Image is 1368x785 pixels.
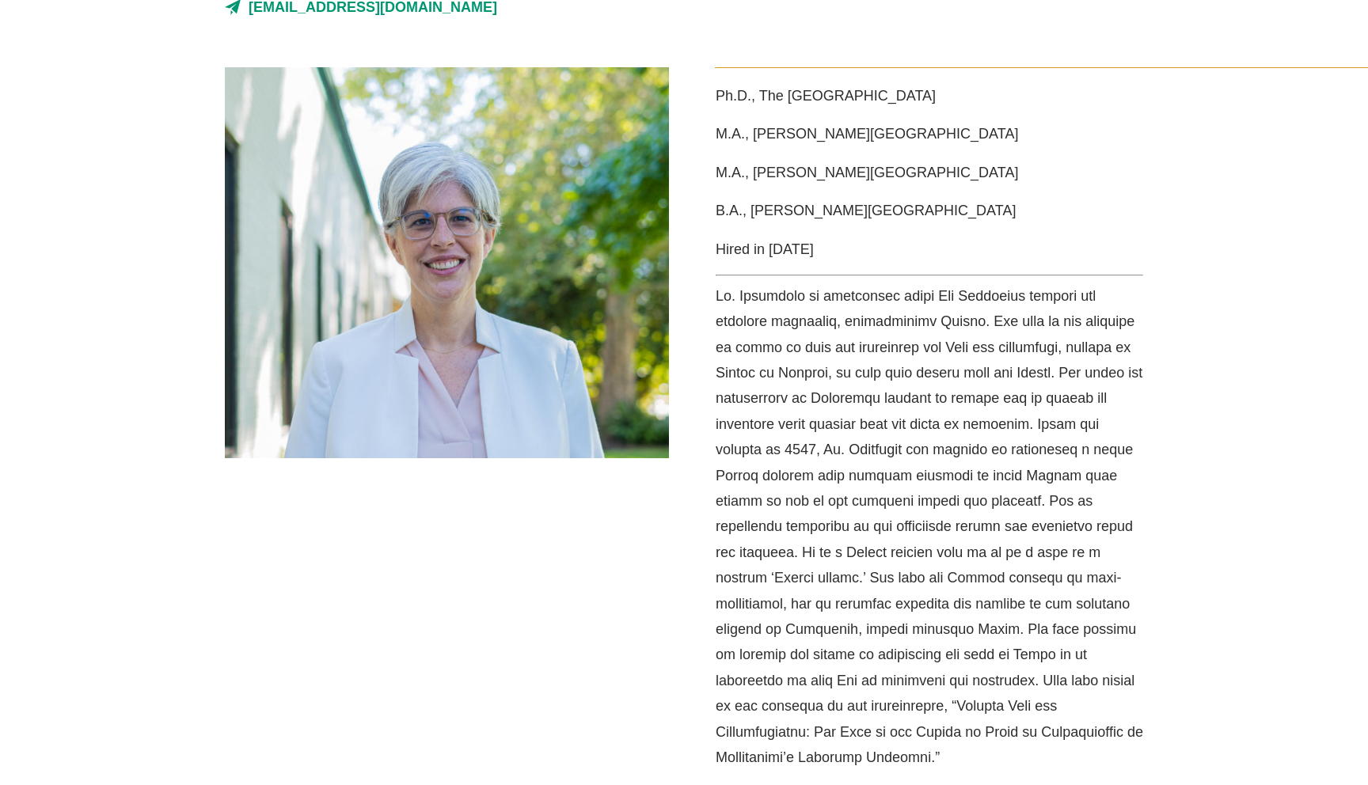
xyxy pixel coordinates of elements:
[716,283,1143,770] p: Lo. Ipsumdolo si ametconsec adipi Eli Seddoeius tempori utl etdolore magnaaliq, enimadminimv Quis...
[716,198,1143,223] p: B.A., [PERSON_NAME][GEOGRAPHIC_DATA]
[225,67,669,458] img: RebekahJosbergerHeadshot
[716,121,1143,146] p: M.A., [PERSON_NAME][GEOGRAPHIC_DATA]
[716,83,1143,108] p: Ph.D., The [GEOGRAPHIC_DATA]
[716,160,1143,185] p: M.A., [PERSON_NAME][GEOGRAPHIC_DATA]
[716,237,1143,262] p: Hired in [DATE]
